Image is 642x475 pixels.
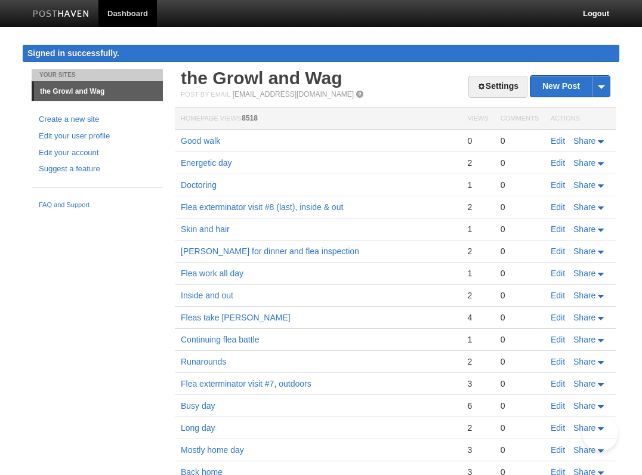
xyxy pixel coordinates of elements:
[181,180,217,190] a: Doctoring
[181,445,244,455] a: Mostly home day
[501,356,539,367] div: 0
[242,114,258,122] span: 8518
[573,136,595,146] span: Share
[181,423,215,433] a: Long day
[501,224,539,235] div: 0
[501,312,539,323] div: 0
[181,335,260,344] a: Continuing flea battle
[551,335,565,344] a: Edit
[461,108,494,130] th: Views
[495,108,545,130] th: Comments
[233,90,354,98] a: [EMAIL_ADDRESS][DOMAIN_NAME]
[467,135,488,146] div: 0
[582,415,618,451] iframe: Help Scout Beacon - Open
[181,136,220,146] a: Good walk
[181,357,226,366] a: Runarounds
[551,313,565,322] a: Edit
[551,202,565,212] a: Edit
[181,313,291,322] a: Fleas take [PERSON_NAME]
[573,423,595,433] span: Share
[467,334,488,345] div: 1
[181,291,233,300] a: Inside and out
[501,158,539,168] div: 0
[573,269,595,278] span: Share
[573,379,595,388] span: Share
[467,202,488,212] div: 2
[501,246,539,257] div: 0
[573,445,595,455] span: Share
[551,136,565,146] a: Edit
[573,401,595,411] span: Share
[467,224,488,235] div: 1
[181,68,342,88] a: the Growl and Wag
[545,108,616,130] th: Actions
[501,400,539,411] div: 0
[181,158,232,168] a: Energetic day
[33,10,89,19] img: Posthaven-bar
[501,268,539,279] div: 0
[181,202,343,212] a: Flea exterminator visit #8 (last), inside & out
[23,45,619,62] div: Signed in successfully.
[573,180,595,190] span: Share
[551,291,565,300] a: Edit
[573,202,595,212] span: Share
[551,357,565,366] a: Edit
[501,202,539,212] div: 0
[530,76,610,97] a: New Post
[573,357,595,366] span: Share
[551,246,565,256] a: Edit
[39,147,156,159] a: Edit your account
[175,108,461,130] th: Homepage Views
[551,445,565,455] a: Edit
[39,200,156,211] a: FAQ and Support
[467,400,488,411] div: 6
[181,91,230,98] span: Post by Email
[501,422,539,433] div: 0
[39,130,156,143] a: Edit your user profile
[34,82,163,101] a: the Growl and Wag
[467,246,488,257] div: 2
[39,163,156,175] a: Suggest a feature
[501,135,539,146] div: 0
[501,334,539,345] div: 0
[467,158,488,168] div: 2
[468,76,527,98] a: Settings
[467,180,488,190] div: 1
[467,378,488,389] div: 3
[181,246,359,256] a: [PERSON_NAME] for dinner and flea inspection
[573,335,595,344] span: Share
[551,269,565,278] a: Edit
[467,290,488,301] div: 2
[501,378,539,389] div: 0
[573,224,595,234] span: Share
[501,180,539,190] div: 0
[39,113,156,126] a: Create a new site
[573,246,595,256] span: Share
[551,180,565,190] a: Edit
[181,224,230,234] a: Skin and hair
[181,379,311,388] a: Flea exterminator visit #7, outdoors
[551,423,565,433] a: Edit
[32,69,163,81] li: Your Sites
[573,291,595,300] span: Share
[467,356,488,367] div: 2
[551,158,565,168] a: Edit
[467,445,488,455] div: 3
[551,224,565,234] a: Edit
[501,290,539,301] div: 0
[467,312,488,323] div: 4
[551,379,565,388] a: Edit
[181,269,243,278] a: Flea work all day
[551,401,565,411] a: Edit
[573,313,595,322] span: Share
[467,268,488,279] div: 1
[573,158,595,168] span: Share
[501,445,539,455] div: 0
[467,422,488,433] div: 2
[181,401,215,411] a: Busy day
